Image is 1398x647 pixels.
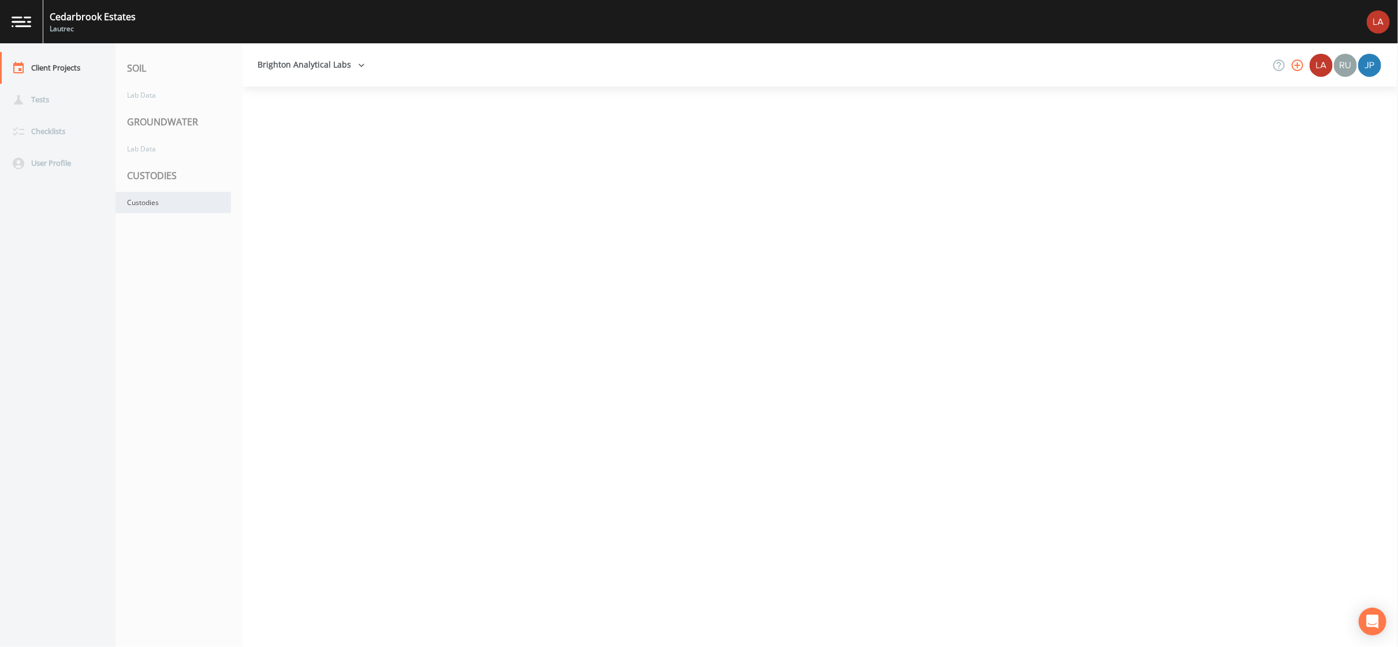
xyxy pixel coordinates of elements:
div: Russell Schindler [1333,54,1358,77]
a: Custodies [115,192,231,213]
div: Cedarbrook Estates [50,10,136,24]
img: logo [12,16,31,27]
a: Lab Data [115,84,231,106]
img: bd2ccfa184a129701e0c260bc3a09f9b [1310,54,1333,77]
img: a5c06d64ce99e847b6841ccd0307af82 [1334,54,1357,77]
img: 41241ef155101aa6d92a04480b0d0000 [1358,54,1381,77]
div: CUSTODIES [115,159,243,192]
div: Open Intercom Messenger [1359,608,1386,635]
div: Joshua gere Paul [1358,54,1382,77]
a: Lab Data [115,138,231,159]
div: SOIL [115,52,243,84]
img: bd2ccfa184a129701e0c260bc3a09f9b [1367,10,1390,34]
button: Brighton Analytical Labs [253,54,370,76]
div: Lautrec [50,24,136,34]
div: GROUNDWATER [115,106,243,138]
div: Brighton Analytical [1309,54,1333,77]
